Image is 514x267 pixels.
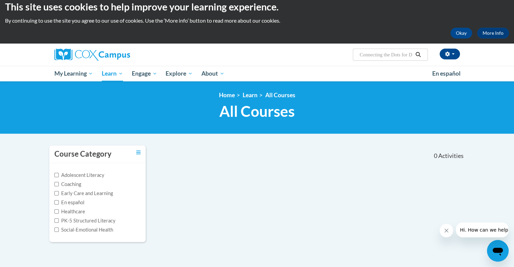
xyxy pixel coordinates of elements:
[127,66,162,81] a: Engage
[359,51,413,59] input: Search Courses
[440,224,453,237] iframe: Close message
[5,17,509,24] p: By continuing to use the site you agree to our use of cookies. Use the ‘More info’ button to read...
[54,171,104,179] label: Adolescent Literacy
[432,70,461,77] span: En español
[97,66,127,81] a: Learn
[456,222,509,237] iframe: Message from company
[440,49,460,59] button: Account Settings
[219,102,295,120] span: All Courses
[161,66,197,81] a: Explore
[243,91,258,99] a: Learn
[44,66,470,81] div: Main menu
[166,70,193,78] span: Explore
[54,173,59,177] input: Checkbox for Options
[102,70,123,78] span: Learn
[50,66,98,81] a: My Learning
[54,149,112,159] h3: Course Category
[197,66,229,81] a: About
[54,191,59,195] input: Checkbox for Options
[54,208,85,215] label: Healthcare
[54,199,84,206] label: En español
[4,5,55,10] span: Hi. How can we help?
[54,200,59,205] input: Checkbox for Options
[54,181,81,188] label: Coaching
[132,70,157,78] span: Engage
[54,209,59,214] input: Checkbox for Options
[477,28,509,38] a: More Info
[54,49,130,61] img: Cox Campus
[54,49,183,61] a: Cox Campus
[54,182,59,186] input: Checkbox for Options
[438,152,464,160] span: Activities
[54,226,113,234] label: Social-Emotional Health
[434,152,437,160] span: 0
[487,240,509,262] iframe: Button to launch messaging window
[136,149,141,156] a: Toggle collapse
[413,51,423,59] button: Search
[265,91,295,99] a: All Courses
[54,228,59,232] input: Checkbox for Options
[54,217,116,224] label: PK-5 Structured Literacy
[201,70,224,78] span: About
[54,190,113,197] label: Early Care and Learning
[54,70,93,78] span: My Learning
[219,91,235,99] a: Home
[450,28,472,38] button: Okay
[428,66,465,81] a: En español
[54,218,59,223] input: Checkbox for Options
